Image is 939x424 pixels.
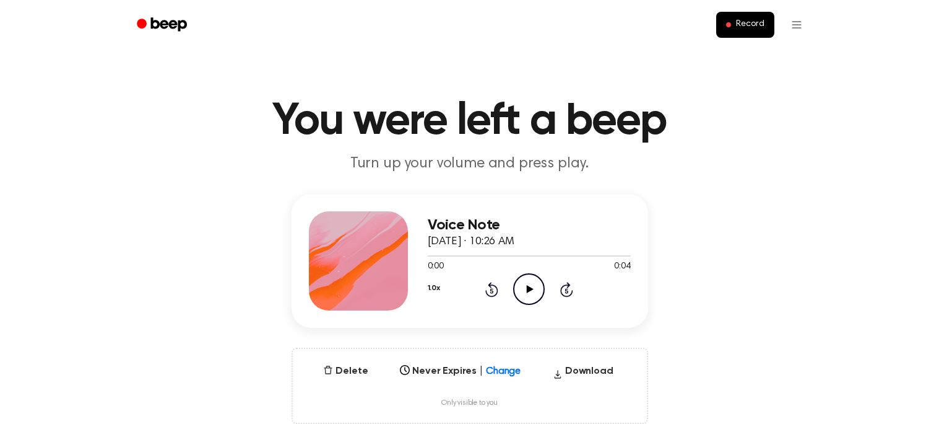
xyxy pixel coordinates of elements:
[128,13,198,37] a: Beep
[441,399,498,408] span: Only visible to you
[153,99,787,144] h1: You were left a beep
[428,217,631,234] h3: Voice Note
[736,19,764,30] span: Record
[428,260,444,273] span: 0:00
[232,154,707,174] p: Turn up your volume and press play.
[318,364,373,379] button: Delete
[428,236,514,247] span: [DATE] · 10:26 AM
[716,12,774,38] button: Record
[614,260,630,273] span: 0:04
[782,10,811,40] button: Open menu
[428,278,440,299] button: 1.0x
[548,364,618,384] button: Download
